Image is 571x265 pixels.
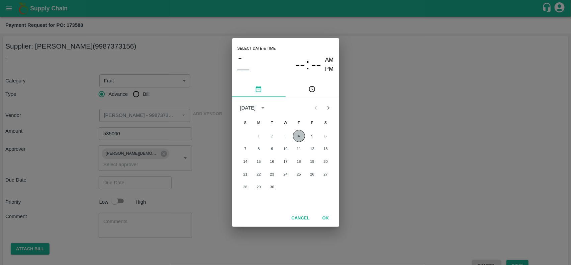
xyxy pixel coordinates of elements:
[320,155,332,168] button: 20
[240,116,252,129] span: Sunday
[240,155,252,168] button: 14
[325,65,334,74] button: PM
[286,81,339,97] button: pick time
[253,155,265,168] button: 15
[295,56,305,73] button: --
[280,155,292,168] button: 17
[237,54,243,62] button: –
[239,54,241,62] span: –
[232,81,286,97] button: pick date
[320,116,332,129] span: Saturday
[280,116,292,129] span: Wednesday
[306,56,310,73] span: :
[293,168,305,180] button: 25
[266,116,278,129] span: Tuesday
[253,143,265,155] button: 8
[266,181,278,193] button: 30
[322,102,335,114] button: Next month
[320,143,332,155] button: 13
[253,181,265,193] button: 29
[306,130,318,142] button: 5
[266,155,278,168] button: 16
[306,168,318,180] button: 26
[325,56,334,65] button: AM
[240,181,252,193] button: 28
[240,104,256,112] div: [DATE]
[258,103,268,113] button: calendar view is open, switch to year view
[237,62,250,76] button: ––
[253,116,265,129] span: Monday
[266,168,278,180] button: 23
[293,155,305,168] button: 18
[293,143,305,155] button: 11
[237,44,276,54] span: Select date & time
[306,143,318,155] button: 12
[253,168,265,180] button: 22
[320,168,332,180] button: 27
[240,168,252,180] button: 21
[306,155,318,168] button: 19
[311,56,321,73] button: --
[240,143,252,155] button: 7
[320,130,332,142] button: 6
[293,116,305,129] span: Thursday
[306,116,318,129] span: Friday
[280,143,292,155] button: 10
[293,130,305,142] button: 4
[289,212,312,224] button: Cancel
[266,143,278,155] button: 9
[280,168,292,180] button: 24
[315,212,337,224] button: OK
